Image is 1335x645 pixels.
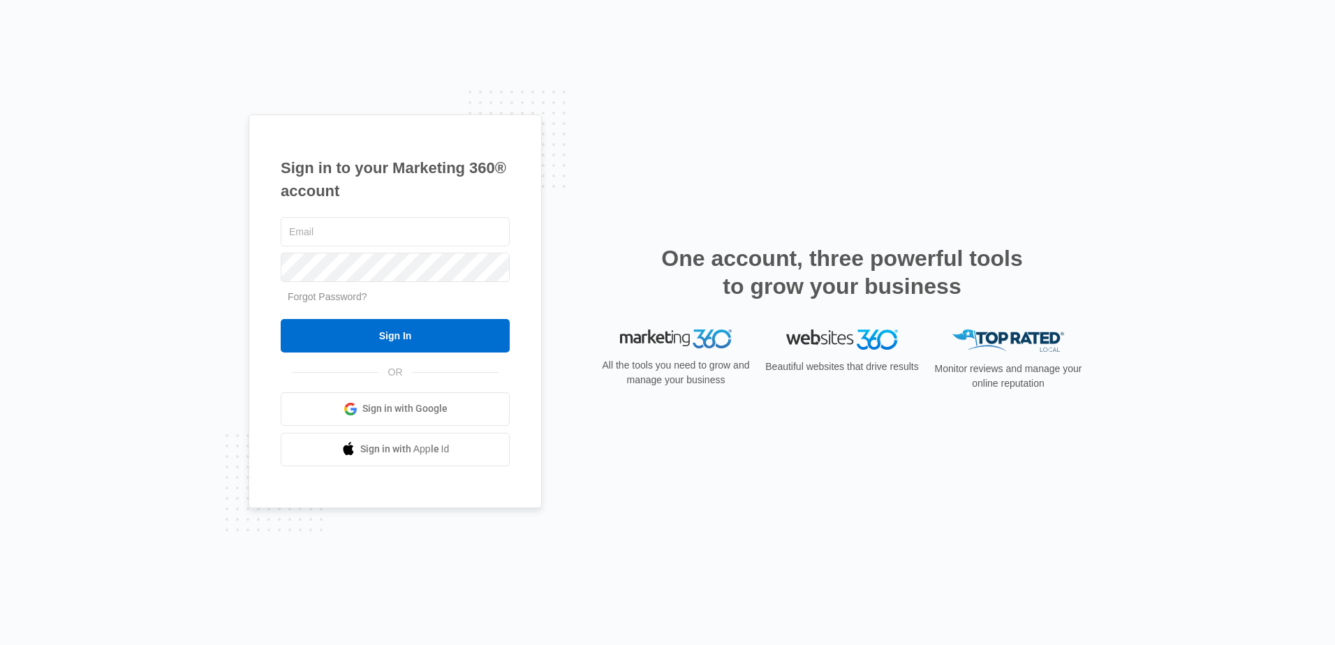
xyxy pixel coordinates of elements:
[281,217,510,246] input: Email
[764,359,920,374] p: Beautiful websites that drive results
[786,329,898,350] img: Websites 360
[281,433,510,466] a: Sign in with Apple Id
[952,329,1064,353] img: Top Rated Local
[378,365,413,380] span: OR
[620,329,732,349] img: Marketing 360
[360,442,450,457] span: Sign in with Apple Id
[288,291,367,302] a: Forgot Password?
[281,392,510,426] a: Sign in with Google
[598,358,754,387] p: All the tools you need to grow and manage your business
[657,244,1027,300] h2: One account, three powerful tools to grow your business
[362,401,448,416] span: Sign in with Google
[281,319,510,353] input: Sign In
[281,156,510,202] h1: Sign in to your Marketing 360® account
[930,362,1086,391] p: Monitor reviews and manage your online reputation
